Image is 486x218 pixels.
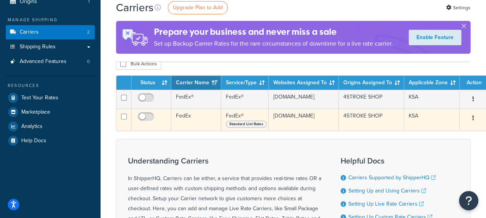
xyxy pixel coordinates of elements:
[116,21,154,54] img: ad-rules-rateshop-fe6ec290ccb7230408bd80ed9643f0289d75e0ffd9eb532fc0e269fcd187b520.png
[459,191,478,210] button: Open Resource Center
[6,105,95,119] a: Marketplace
[171,109,221,131] td: FedEx
[21,138,46,144] span: Help Docs
[348,187,426,195] a: Setting Up and Using Carriers
[87,29,90,36] span: 2
[154,38,393,49] p: Set up Backup Carrier Rates for the rare circumstances of downtime for a live rate carrier.
[171,76,221,90] th: Carrier Name: activate to sort column ascending
[226,121,267,128] span: Standard List Rates
[339,109,404,131] td: 4STROKE SHOP
[348,200,424,208] a: Setting Up Live Rate Carriers
[269,90,339,109] td: [DOMAIN_NAME]
[6,25,95,39] a: Carriers 2
[6,54,95,69] a: Advanced Features 0
[339,76,404,90] th: Origins Assigned To: activate to sort column ascending
[20,29,39,36] span: Carriers
[404,109,460,131] td: KSA
[20,44,56,50] span: Shipping Rules
[6,134,95,148] a: Help Docs
[404,90,460,109] td: KSA
[269,76,339,90] th: Websites Assigned To: activate to sort column ascending
[221,109,269,131] td: FedEx®
[87,58,90,65] span: 0
[6,119,95,133] a: Analytics
[20,58,67,65] span: Advanced Features
[404,76,460,90] th: Applicable Zone: activate to sort column ascending
[446,2,471,13] a: Settings
[6,25,95,39] li: Carriers
[6,17,95,23] div: Manage Shipping
[128,157,321,165] h3: Understanding Carriers
[154,26,393,38] h4: Prepare your business and never miss a sale
[21,109,50,116] span: Marketplace
[221,90,269,109] td: FedEx®
[171,90,221,109] td: FedEx®
[348,174,436,182] a: Carriers Supported by ShipperHQ
[409,30,461,45] a: Enable Feature
[131,76,171,90] th: Status: activate to sort column ascending
[6,54,95,69] li: Advanced Features
[173,3,223,12] span: Upgrade Plan to Add
[6,82,95,89] div: Resources
[168,1,228,14] a: Upgrade Plan to Add
[339,90,404,109] td: 4STROKE SHOP
[6,91,95,105] a: Test Your Rates
[341,157,442,165] h3: Helpful Docs
[21,123,43,130] span: Analytics
[269,109,339,131] td: [DOMAIN_NAME]
[21,95,58,101] span: Test Your Rates
[116,58,161,70] button: Bulk Actions
[6,40,95,54] a: Shipping Rules
[221,76,269,90] th: Service/Type: activate to sort column ascending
